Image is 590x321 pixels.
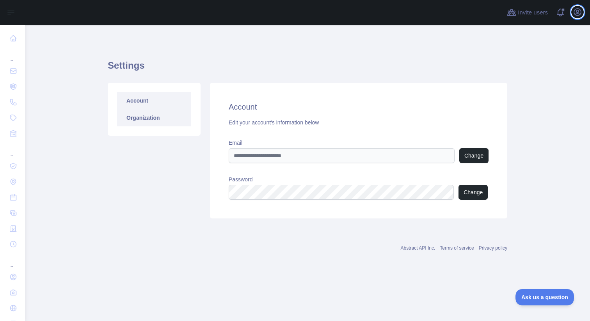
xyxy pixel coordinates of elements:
[229,101,489,112] h2: Account
[108,59,507,78] h1: Settings
[117,92,191,109] a: Account
[479,245,507,251] a: Privacy policy
[401,245,435,251] a: Abstract API Inc.
[515,289,574,305] iframe: Toggle Customer Support
[229,119,489,126] div: Edit your account's information below
[459,148,489,163] button: Change
[117,109,191,126] a: Organization
[229,139,489,147] label: Email
[505,6,549,19] button: Invite users
[518,8,548,17] span: Invite users
[458,185,488,200] button: Change
[6,253,19,268] div: ...
[440,245,474,251] a: Terms of service
[229,176,489,183] label: Password
[6,47,19,62] div: ...
[6,142,19,158] div: ...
